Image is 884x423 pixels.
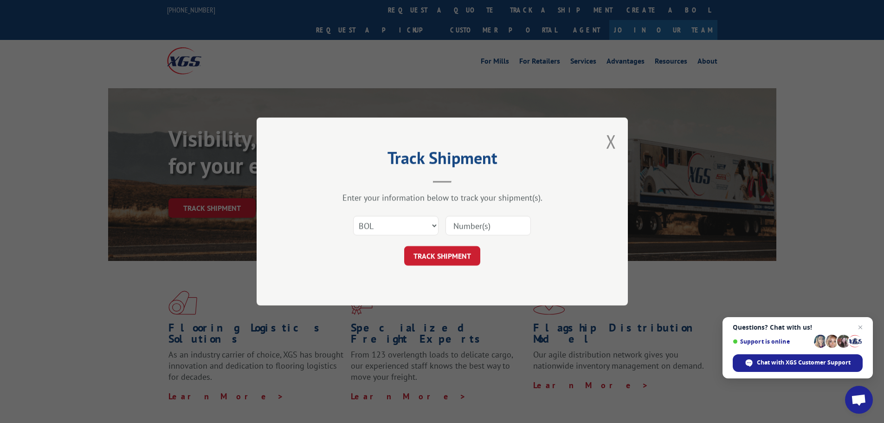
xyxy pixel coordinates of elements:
button: TRACK SHIPMENT [404,246,480,266]
a: Open chat [845,386,873,414]
h2: Track Shipment [303,151,581,169]
span: Chat with XGS Customer Support [733,354,863,372]
input: Number(s) [445,216,531,235]
button: Close modal [606,129,616,154]
span: Chat with XGS Customer Support [757,358,851,367]
span: Support is online [733,338,811,345]
span: Questions? Chat with us! [733,324,863,331]
div: Enter your information below to track your shipment(s). [303,192,581,203]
